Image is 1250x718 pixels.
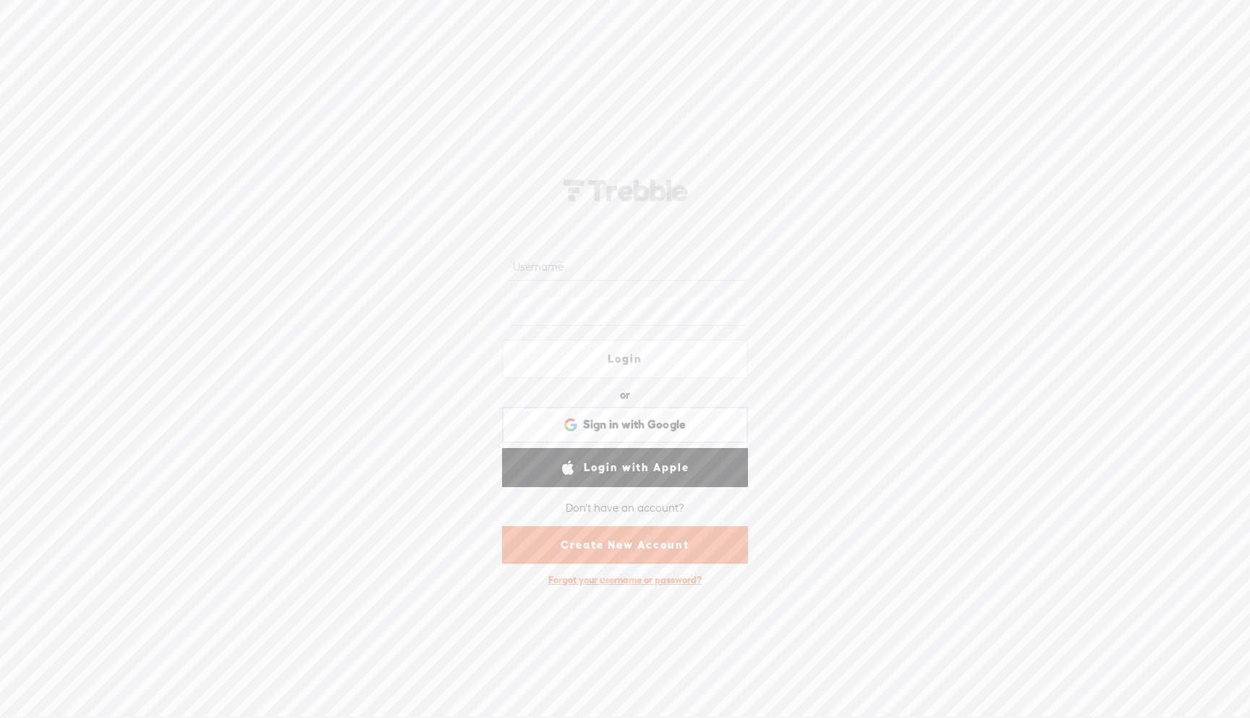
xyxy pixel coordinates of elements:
div: or [620,384,630,407]
span: Sign in with Google [583,417,686,432]
div: Don't have an account? [566,493,684,523]
a: Create New Account [502,526,748,564]
a: Login [502,339,748,379]
input: Username [510,253,745,281]
div: Forgot your username or password? [541,567,709,594]
a: Login with Apple [502,448,748,487]
div: Sign in with Google [502,407,748,443]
